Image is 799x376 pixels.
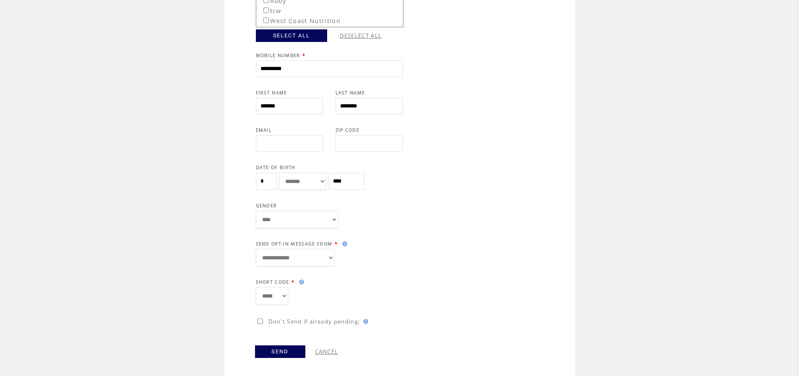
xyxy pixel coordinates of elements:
label: tcw [258,4,281,15]
img: help.gif [297,279,304,285]
a: SELECT ALL [256,29,327,42]
input: tcw [263,8,269,13]
span: SEND OPT-IN MESSAGE FROM [256,241,333,247]
span: ZIP CODE [336,127,360,133]
span: SHORT CODE [256,279,289,285]
span: MOBILE NUMBER [256,52,300,58]
span: FIRST NAME [256,90,287,96]
img: help.gif [340,241,347,246]
a: CANCEL [315,348,338,355]
a: DESELECT ALL [340,32,382,39]
input: West Coast Nutrition [263,18,269,23]
a: SEND [255,345,305,358]
span: GENDER [256,203,277,209]
label: West Coast Nutrition [258,14,341,25]
span: EMAIL [256,127,272,133]
span: DATE OF BIRTH [256,164,296,170]
span: Don't Send if already pending: [268,318,361,325]
img: help.gif [361,319,368,324]
span: LAST NAME [336,90,365,96]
